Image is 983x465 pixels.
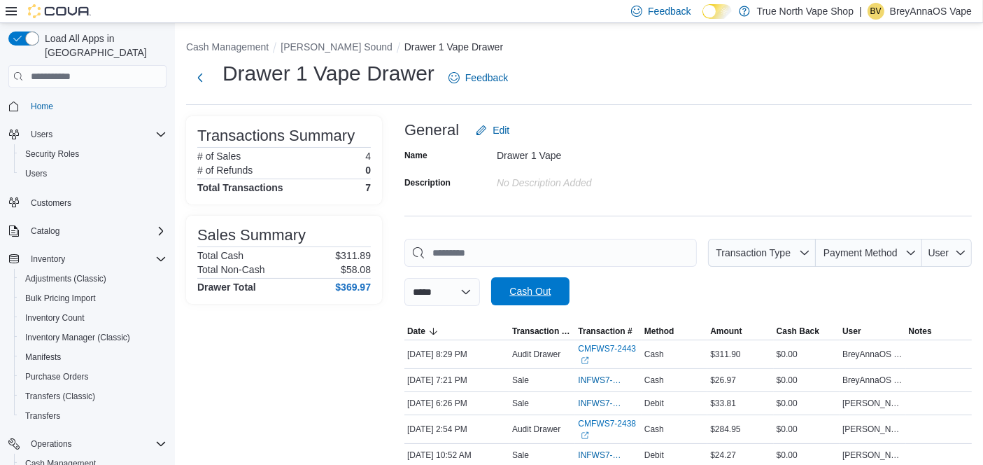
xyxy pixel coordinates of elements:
span: Users [25,168,47,179]
input: This is a search bar. As you type, the results lower in the page will automatically filter. [404,239,697,267]
button: Users [14,164,172,183]
a: Customers [25,195,77,211]
span: Home [31,101,53,112]
h4: 7 [365,182,371,193]
span: Users [31,129,52,140]
span: Inventory [31,254,65,265]
div: [DATE] 7:21 PM [404,372,509,389]
p: Audit Drawer [512,349,560,360]
span: Bulk Pricing Import [25,293,96,304]
div: [DATE] 6:26 PM [404,395,509,412]
h6: # of Sales [197,151,241,162]
span: Transfers (Classic) [25,391,95,402]
button: Transfers (Classic) [14,387,172,406]
span: Debit [644,450,664,461]
h6: Total Non-Cash [197,264,265,275]
img: Cova [28,4,91,18]
label: Description [404,177,451,188]
a: Home [25,98,59,115]
span: Transaction Type [512,326,572,337]
label: Name [404,150,427,161]
span: BV [870,3,882,20]
span: $311.90 [710,349,740,360]
span: Debit [644,398,664,409]
p: Audit Drawer [512,424,560,435]
span: INFWS7-2340 [578,450,624,461]
button: Method [642,323,707,340]
p: True North Vape Shop [757,3,854,20]
div: No Description added [497,172,684,188]
span: Cash Out [509,284,551,298]
button: Transfers [14,406,172,426]
span: Operations [25,436,167,452]
span: INFWS7-2361 [578,398,624,409]
span: $284.95 [710,424,740,435]
div: $0.00 [774,395,840,412]
span: Inventory [25,251,167,268]
span: Date [407,326,425,337]
div: $0.00 [774,346,840,363]
button: Payment Method [816,239,922,267]
p: Sale [512,450,529,461]
p: 0 [365,165,371,176]
a: Bulk Pricing Import [20,290,101,307]
span: Cash [644,375,664,386]
button: Inventory Manager (Classic) [14,328,172,347]
span: [PERSON_NAME] [842,450,903,461]
button: Cash Management [186,41,269,53]
span: Bulk Pricing Import [20,290,167,307]
span: Edit [493,123,509,137]
div: $0.00 [774,372,840,389]
a: Purchase Orders [20,368,94,385]
button: Operations [3,434,172,454]
span: Inventory Count [25,312,85,324]
div: [DATE] 8:29 PM [404,346,509,363]
h4: Drawer Total [197,282,256,293]
button: Inventory [25,251,71,268]
span: Adjustments (Classic) [20,270,167,287]
h4: $369.97 [335,282,371,293]
span: Users [20,165,167,182]
button: User [922,239,972,267]
span: Cash Back [777,326,819,337]
span: Security Roles [25,148,79,160]
h3: Transactions Summary [197,127,355,144]
span: Customers [31,197,71,209]
span: Purchase Orders [25,371,89,382]
p: Sale [512,398,529,409]
button: Users [25,126,58,143]
a: Transfers [20,408,66,424]
div: [DATE] 2:54 PM [404,421,509,438]
span: $33.81 [710,398,736,409]
span: Transaction Type [716,247,791,258]
h6: # of Refunds [197,165,253,176]
span: Catalog [31,225,59,237]
span: Inventory Manager (Classic) [25,332,130,343]
span: $26.97 [710,375,736,386]
div: BreyAnnaOS Vape [868,3,884,20]
button: INFWS7-2361 [578,395,638,412]
svg: External link [581,356,589,365]
span: Manifests [25,352,61,363]
h4: Total Transactions [197,182,283,193]
h3: General [404,122,459,139]
button: Catalog [3,221,172,241]
button: Security Roles [14,144,172,164]
button: Transaction Type [708,239,816,267]
button: Cash Back [774,323,840,340]
h1: Drawer 1 Vape Drawer [222,60,434,88]
div: [DATE] 10:52 AM [404,447,509,464]
a: Feedback [443,64,514,92]
span: Load All Apps in [GEOGRAPHIC_DATA] [39,32,167,60]
span: INFWS7-2366 [578,375,624,386]
a: Manifests [20,349,66,366]
p: $311.89 [335,250,371,261]
a: Adjustments (Classic) [20,270,112,287]
button: [PERSON_NAME] Sound [281,41,393,53]
button: Home [3,96,172,116]
span: Payment Method [823,247,898,258]
button: Drawer 1 Vape Drawer [404,41,503,53]
span: Cash [644,424,664,435]
span: Users [25,126,167,143]
span: Inventory Count [20,310,167,326]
